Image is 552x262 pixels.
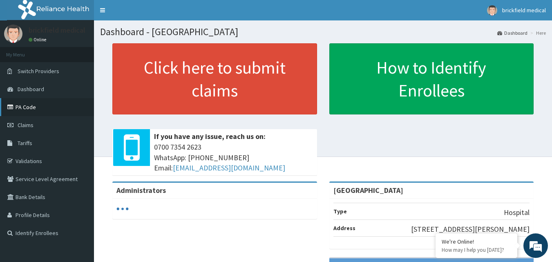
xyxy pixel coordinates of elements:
[333,208,347,215] b: Type
[528,29,546,36] li: Here
[442,238,511,245] div: We're Online!
[112,43,317,114] a: Click here to submit claims
[100,27,546,37] h1: Dashboard - [GEOGRAPHIC_DATA]
[504,207,530,218] p: Hospital
[173,163,285,172] a: [EMAIL_ADDRESS][DOMAIN_NAME]
[333,186,403,195] strong: [GEOGRAPHIC_DATA]
[116,186,166,195] b: Administrators
[29,27,85,34] p: brickfield medical
[411,224,530,235] p: [STREET_ADDRESS][PERSON_NAME]
[18,121,34,129] span: Claims
[333,224,355,232] b: Address
[18,139,32,147] span: Tariffs
[4,25,22,43] img: User Image
[154,142,313,173] span: 0700 7354 2623 WhatsApp: [PHONE_NUMBER] Email:
[502,7,546,14] span: brickfield medical
[497,29,527,36] a: Dashboard
[329,43,534,114] a: How to Identify Enrollees
[116,203,129,215] svg: audio-loading
[29,37,48,43] a: Online
[18,85,44,93] span: Dashboard
[154,132,266,141] b: If you have any issue, reach us on:
[487,5,497,16] img: User Image
[18,67,59,75] span: Switch Providers
[442,246,511,253] p: How may I help you today?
